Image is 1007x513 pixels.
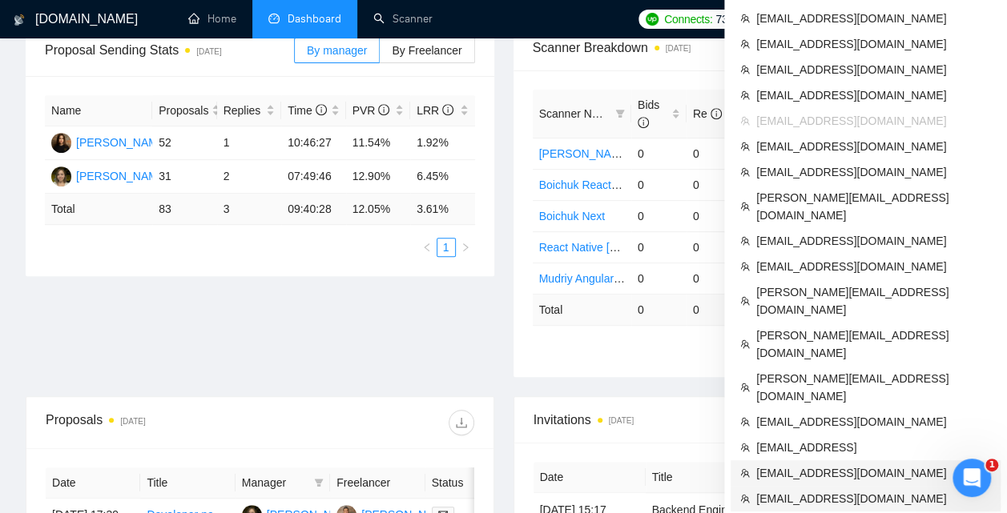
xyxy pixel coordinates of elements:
[392,44,461,57] span: By Freelancer
[740,417,750,427] span: team
[740,443,750,452] span: team
[756,232,991,250] span: [EMAIL_ADDRESS][DOMAIN_NAME]
[159,102,208,119] span: Proposals
[666,44,691,53] time: [DATE]
[352,104,390,117] span: PVR
[631,200,687,231] td: 0
[456,238,475,257] li: Next Page
[687,263,742,294] td: 0
[687,169,742,200] td: 0
[461,242,470,252] span: right
[45,194,152,225] td: Total
[756,370,991,405] span: [PERSON_NAME][EMAIL_ADDRESS][DOMAIN_NAME]
[756,86,991,104] span: [EMAIL_ADDRESS][DOMAIN_NAME]
[410,194,475,225] td: 3.61 %
[152,126,216,160] td: 52
[664,10,712,28] span: Connects:
[756,413,991,431] span: [EMAIL_ADDRESS][DOMAIN_NAME]
[281,160,345,194] td: 07:49:46
[417,238,437,257] li: Previous Page
[410,126,475,160] td: 1.92%
[756,163,991,181] span: [EMAIL_ADDRESS][DOMAIN_NAME]
[756,10,991,27] span: [EMAIL_ADDRESS][DOMAIN_NAME]
[631,138,687,169] td: 0
[314,478,324,487] span: filter
[646,13,659,26] img: upwork-logo.png
[120,417,145,426] time: [DATE]
[740,39,750,49] span: team
[740,262,750,271] span: team
[217,194,281,225] td: 3
[196,47,221,56] time: [DATE]
[288,104,326,117] span: Time
[217,126,281,160] td: 1
[437,238,455,256] a: 1
[449,416,473,429] span: download
[740,167,750,177] span: team
[609,416,634,425] time: [DATE]
[638,117,649,128] span: info-circle
[281,194,345,225] td: 09:40:28
[740,90,750,100] span: team
[631,294,687,325] td: 0
[539,210,605,222] a: Boichuk Next
[539,241,699,254] a: React Native [PERSON_NAME]
[437,238,456,257] li: 1
[740,236,750,246] span: team
[281,126,345,160] td: 10:46:27
[224,102,263,119] span: Replies
[539,147,679,160] a: [PERSON_NAME] | Node.js
[14,7,25,33] img: logo
[242,474,308,491] span: Manager
[152,160,216,194] td: 31
[756,464,991,482] span: [EMAIL_ADDRESS][DOMAIN_NAME]
[687,294,742,325] td: 0
[45,40,294,60] span: Proposal Sending Stats
[422,242,432,252] span: left
[140,467,235,499] th: Title
[311,471,327,495] span: filter
[715,10,733,28] span: 738
[417,104,453,117] span: LRR
[756,283,991,319] span: [PERSON_NAME][EMAIL_ADDRESS][DOMAIN_NAME]
[456,238,475,257] button: right
[217,160,281,194] td: 2
[756,490,991,507] span: [EMAIL_ADDRESS][DOMAIN_NAME]
[740,116,750,126] span: team
[539,107,614,120] span: Scanner Name
[373,12,433,26] a: searchScanner
[346,194,410,225] td: 12.05 %
[740,296,750,306] span: team
[711,108,722,119] span: info-circle
[330,467,425,499] th: Freelancer
[236,467,330,499] th: Manager
[740,383,750,392] span: team
[631,231,687,263] td: 0
[51,166,71,186] img: SK
[76,167,168,185] div: [PERSON_NAME]
[740,65,750,74] span: team
[687,138,742,169] td: 0
[533,38,963,58] span: Scanner Breakdown
[46,467,140,499] th: Date
[631,169,687,200] td: 0
[76,134,168,151] div: [PERSON_NAME]
[756,61,991,78] span: [EMAIL_ADDRESS][DOMAIN_NAME]
[687,200,742,231] td: 0
[346,126,410,160] td: 11.54%
[740,339,750,349] span: team
[631,263,687,294] td: 0
[534,410,962,430] span: Invitations
[51,133,71,153] img: YP
[693,107,722,120] span: Re
[756,112,991,130] span: [EMAIL_ADDRESS][DOMAIN_NAME]
[152,95,216,126] th: Proposals
[638,98,659,129] span: Bids
[268,13,280,24] span: dashboard
[432,474,497,491] span: Status
[756,35,991,53] span: [EMAIL_ADDRESS][DOMAIN_NAME]
[612,102,628,126] span: filter
[316,104,327,115] span: info-circle
[378,104,389,115] span: info-circle
[217,95,281,126] th: Replies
